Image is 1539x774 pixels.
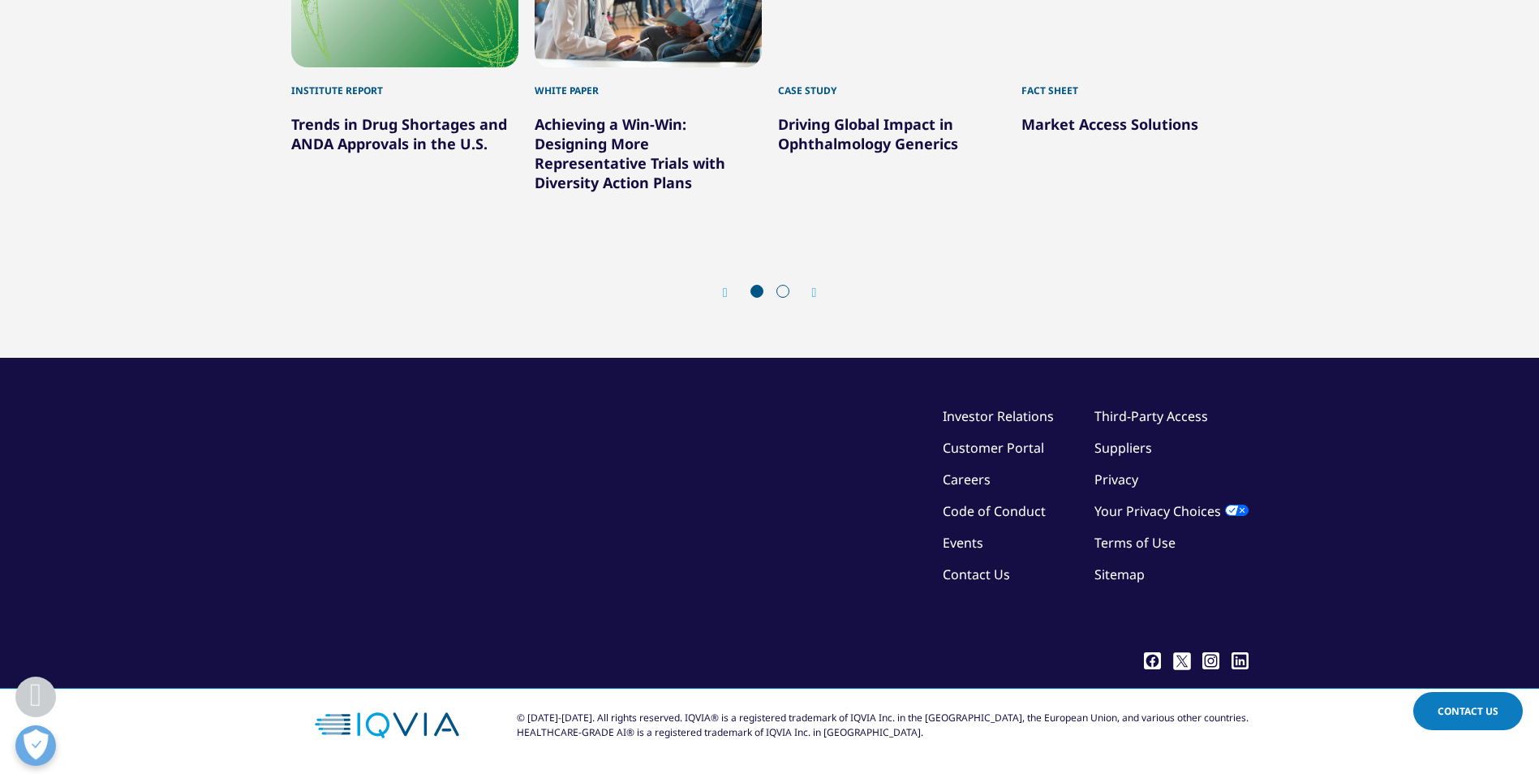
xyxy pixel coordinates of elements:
[1094,407,1208,425] a: Third-Party Access
[943,502,1046,520] a: Code of Conduct
[943,565,1010,583] a: Contact Us
[1094,502,1249,520] a: Your Privacy Choices
[778,114,958,153] a: Driving Global Impact in Ophthalmology Generics
[943,471,991,488] a: Careers
[723,285,744,300] div: Previous slide
[1021,67,1249,98] div: Fact Sheet
[1021,114,1198,134] a: Market Access Solutions
[291,114,507,153] a: Trends in Drug Shortages and ANDA Approvals in the U.S.
[535,67,762,98] div: White Paper
[1094,471,1138,488] a: Privacy
[943,407,1054,425] a: Investor Relations
[1094,534,1176,552] a: Terms of Use
[796,285,817,300] div: Next slide
[943,439,1044,457] a: Customer Portal
[1413,692,1523,730] a: Contact Us
[517,711,1249,740] div: © [DATE]-[DATE]. All rights reserved. IQVIA® is a registered trademark of IQVIA Inc. in the [GEOG...
[1094,565,1145,583] a: Sitemap
[535,114,725,192] a: Achieving a Win-Win: Designing More Representative Trials with Diversity Action Plans
[1438,704,1498,718] span: Contact Us
[1094,439,1152,457] a: Suppliers
[15,725,56,766] button: Open Preferences
[291,67,518,98] div: Institute Report
[778,67,1005,98] div: Case Study
[943,534,983,552] a: Events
